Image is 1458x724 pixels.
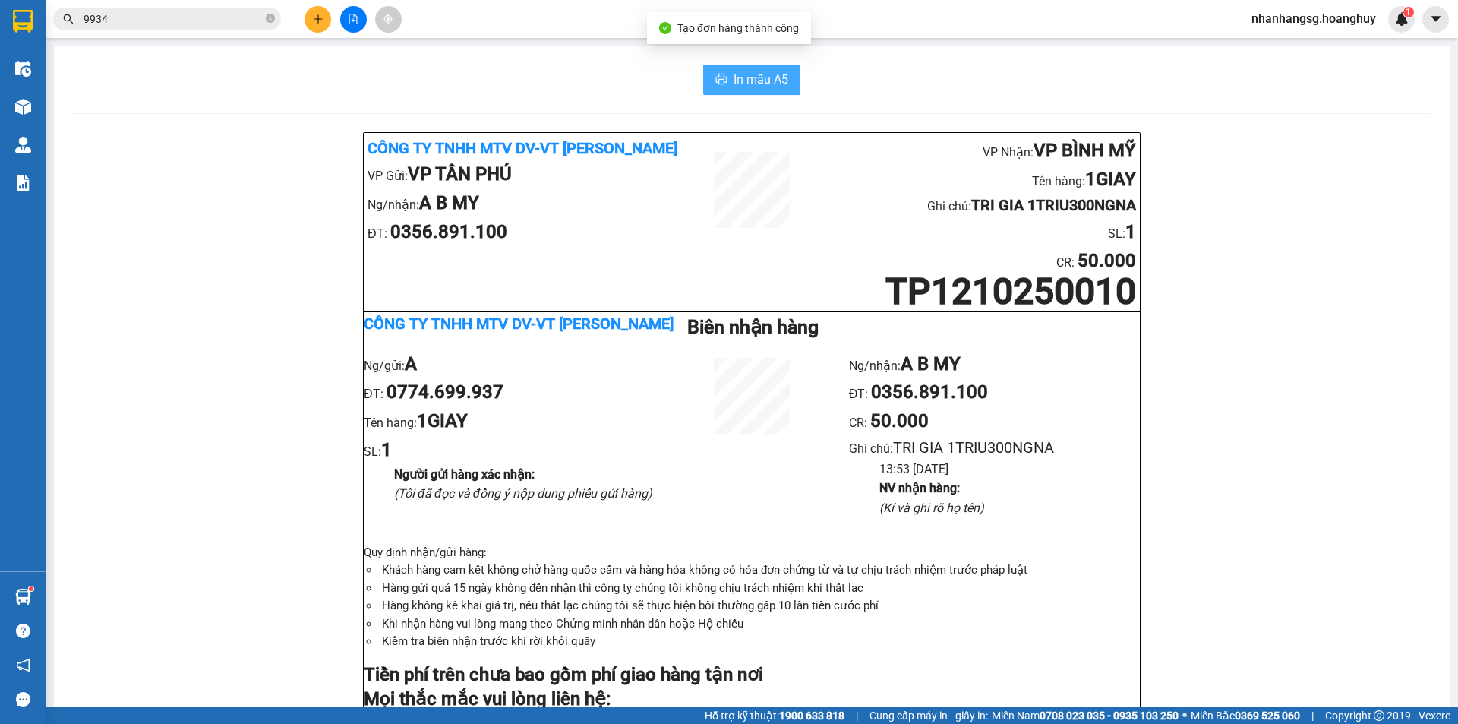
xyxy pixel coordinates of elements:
li: Ng/nhận: [849,350,1140,379]
li: CC [151,90,256,119]
li: 13:53 [DATE] [879,460,1140,479]
button: caret-down [1422,6,1449,33]
span: In mẫu A5 [734,70,788,89]
li: Khách hàng cam kết không chở hàng quốc cấm và hàng hóa không có hóa đơn chứng từ và tự chịu trách... [379,561,1140,580]
li: SL: [816,218,1136,247]
span: Miền Nam [992,707,1179,724]
span: ⚪️ [1182,713,1187,719]
span: caret-down [1429,12,1443,26]
li: ĐT: [368,218,688,247]
span: printer [715,73,727,87]
span: nhanhangsg.hoanghuy [1239,9,1388,28]
ul: CR : [849,350,1140,517]
span: aim [383,14,393,24]
b: VP TÂN PHÚ [45,103,149,125]
li: Tên hàng: [151,33,256,62]
span: plus [313,14,323,24]
span: Miền Bắc [1191,707,1300,724]
li: VP Nhận: [816,137,1136,166]
b: Công ty TNHH MTV DV-VT [PERSON_NAME] [5,7,119,96]
li: SL: [364,436,655,465]
b: 0774.699.937 [387,381,503,403]
li: Ghi chú: [849,436,1140,460]
b: 100.000 [186,93,255,115]
img: warehouse-icon [15,99,31,115]
span: search [63,14,74,24]
b: A [405,353,417,375]
b: 1GIAY [417,410,468,432]
span: message [16,692,30,707]
strong: Tiền phí trên chưa bao gồm phí giao hàng tận nơi [364,664,763,685]
strong: 0708 023 035 - 0935 103 250 [1040,710,1179,722]
b: 1GIAY [1085,169,1136,190]
span: Hỗ trợ kỹ thuật: [705,707,844,724]
span: notification [16,658,30,672]
span: 1 [1406,7,1411,17]
li: VP Nhận: [151,5,256,33]
b: A B MY [901,353,961,375]
span: close-circle [266,14,275,23]
b: TRI GIA 1TRIU300NGNA [971,196,1136,214]
b: Người gửi hàng xác nhận : [394,467,535,482]
img: warehouse-icon [15,137,31,153]
li: Hàng gửi quá 15 ngày không đến nhận thì công ty chúng tôi không chịu trách nhiệm khi thất lạc [379,580,1140,598]
img: icon-new-feature [1395,12,1409,26]
i: (Kí và ghi rõ họ tên) [879,501,984,515]
b: 50.000 [1078,250,1136,271]
button: aim [375,6,402,33]
b: 1 [381,439,392,460]
button: file-add [340,6,367,33]
span: file-add [348,14,358,24]
b: 1 [1125,221,1136,242]
img: warehouse-icon [15,589,31,605]
b: A B MY [419,192,479,213]
b: Công ty TNHH MTV DV-VT [PERSON_NAME] [364,315,674,333]
span: | [1311,707,1314,724]
li: CR : [816,247,1136,276]
b: VP [PERSON_NAME] [202,8,371,29]
input: Tìm tên, số ĐT hoặc mã đơn [84,11,263,27]
i: (Tôi đã đọc và đồng ý nộp dung phiếu gửi hàng) [394,486,652,501]
strong: 1900 633 818 [779,710,844,722]
strong: Mọi thắc mắc vui lòng liên hệ: [364,688,611,710]
li: Kiểm tra biên nhận trước khi rời khỏi quầy [379,633,1140,651]
h1: TP1210250010 [816,275,1136,308]
li: ĐT: [364,378,655,407]
button: printerIn mẫu A5 [703,65,800,95]
img: solution-icon [15,175,31,191]
sup: 1 [29,586,33,591]
li: Tên hàng: [364,407,655,436]
b: NV nhận hàng : [879,481,960,495]
img: logo-vxr [13,10,33,33]
b: 0356.891.100 [390,221,507,242]
span: TRI GIA 1TRIU300NGNA [893,438,1054,457]
b: 0356.891.100 [871,381,988,403]
b: VP BÌNH MỸ [1034,140,1136,161]
li: SL: [151,62,256,90]
li: Tên hàng: [816,166,1136,194]
li: ĐT: [849,378,1140,407]
b: 50.000 [870,410,929,432]
span: question-circle [16,624,30,638]
li: VP Gửi: [368,160,688,189]
span: : [183,99,255,113]
b: 1CUC DEN [204,36,292,58]
span: check-circle [659,22,671,34]
b: VP TÂN PHÚ [408,163,512,185]
li: Hàng không kê khai giá trị, nếu thất lạc chúng tôi sẽ thực hiện bồi thường gấp 10 lần tiền cước phí [379,597,1140,615]
span: Tạo đơn hàng thành công [677,22,799,34]
span: close-circle [266,12,275,27]
li: Khi nhận hàng vui lòng mang theo Chứng minh nhân dân hoặc Hộ chiếu [379,615,1140,634]
button: plus [305,6,331,33]
li: Ghi chú: [816,194,1136,217]
b: Công ty TNHH MTV DV-VT [PERSON_NAME] [368,139,677,157]
b: Biên nhận hàng [687,316,819,338]
li: Ng/gửi: [364,350,655,379]
img: warehouse-icon [15,61,31,77]
span: | [856,707,858,724]
li: VP Gửi: [5,100,109,129]
sup: 1 [1403,7,1414,17]
span: copyright [1374,710,1384,721]
strong: 0369 525 060 [1235,710,1300,722]
span: Cung cấp máy in - giấy in: [869,707,988,724]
